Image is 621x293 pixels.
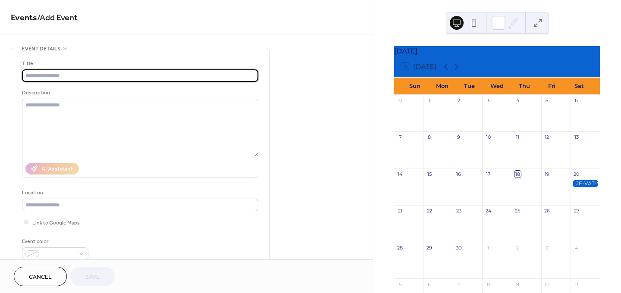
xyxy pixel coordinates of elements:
[397,171,403,177] div: 14
[514,97,521,104] div: 4
[455,208,462,214] div: 23
[544,281,550,287] div: 10
[571,180,600,187] div: JF-VAT-VLAM met BARTO
[397,97,403,104] div: 31
[455,244,462,251] div: 30
[455,171,462,177] div: 16
[456,78,483,95] div: Tue
[544,171,550,177] div: 19
[485,171,491,177] div: 17
[514,171,521,177] div: 18
[426,281,433,287] div: 6
[22,44,60,53] span: Event details
[538,78,566,95] div: Fri
[455,281,462,287] div: 7
[426,171,433,177] div: 15
[514,134,521,140] div: 11
[485,244,491,251] div: 1
[32,218,80,228] span: Link to Google Maps
[455,97,462,104] div: 2
[544,208,550,214] div: 26
[394,46,600,56] div: [DATE]
[514,281,521,287] div: 9
[573,171,580,177] div: 20
[397,244,403,251] div: 28
[29,273,52,282] span: Cancel
[573,208,580,214] div: 27
[22,188,257,197] div: Location
[22,88,257,97] div: Description
[511,78,538,95] div: Thu
[426,97,433,104] div: 1
[573,244,580,251] div: 4
[485,134,491,140] div: 10
[37,9,78,26] span: / Add Event
[573,281,580,287] div: 11
[397,281,403,287] div: 5
[455,134,462,140] div: 9
[544,134,550,140] div: 12
[485,281,491,287] div: 8
[429,78,456,95] div: Mon
[485,97,491,104] div: 3
[397,134,403,140] div: 7
[573,97,580,104] div: 6
[11,9,37,26] a: Events
[397,208,403,214] div: 21
[544,97,550,104] div: 5
[426,134,433,140] div: 8
[22,59,257,68] div: Title
[485,208,491,214] div: 24
[426,244,433,251] div: 29
[426,208,433,214] div: 22
[22,237,87,246] div: Event color
[401,78,429,95] div: Sun
[565,78,593,95] div: Sat
[514,208,521,214] div: 25
[14,267,67,286] button: Cancel
[483,78,511,95] div: Wed
[514,244,521,251] div: 2
[544,244,550,251] div: 3
[573,134,580,140] div: 13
